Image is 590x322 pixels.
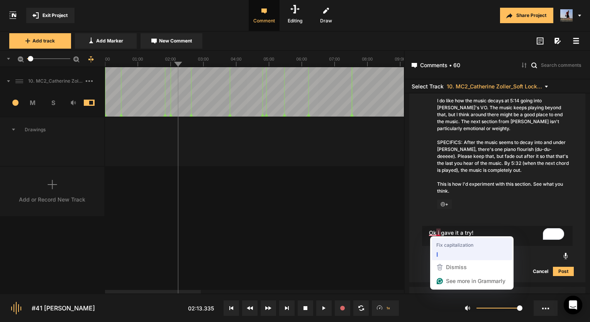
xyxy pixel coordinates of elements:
[9,33,71,49] button: Add track
[23,98,43,107] span: M
[362,57,373,61] text: 08:00
[395,57,405,61] text: 09:00
[329,57,340,61] text: 07:00
[264,57,275,61] text: 05:00
[231,57,242,61] text: 04:00
[141,33,202,49] button: New Comment
[405,80,590,93] header: Select Track
[564,296,582,314] div: Open Intercom Messenger
[437,56,570,195] div: I would hold off starting the music til under [PERSON_NAME]'s VO "As [PERSON_NAME] grew up..." Th...
[26,8,75,23] button: Exit Project
[25,78,86,85] span: 10. MC2_Catherine Zoller_Soft Lock_[DATE] Copy 01
[297,57,307,61] text: 06:00
[188,305,214,312] span: 02:13.335
[132,57,143,61] text: 01:00
[553,267,574,276] button: Post
[540,61,583,69] input: Search comments
[405,51,590,80] header: Comments • 60
[372,300,399,316] button: 1x
[42,12,68,19] span: Exit Project
[422,226,573,246] textarea: To enrich screen reader interactions, please activate Accessibility in Grammarly extension settings
[165,57,176,61] text: 02:00
[19,195,85,203] div: Add or Record New Track
[96,37,123,44] span: Add Marker
[447,83,543,89] span: 10. MC2_Catherine Zoller_Soft Lock_[DATE] Copy 01
[32,37,55,44] span: Add track
[437,200,452,209] span: +
[32,303,95,313] div: #41 [PERSON_NAME]
[159,37,192,44] span: New Comment
[528,267,553,276] button: Cancel
[75,33,137,49] button: Add Marker
[198,57,209,61] text: 03:00
[560,9,573,22] img: ACg8ocJ5zrP0c3SJl5dKscm-Goe6koz8A9fWD7dpguHuX8DX5VIxymM=s96-c
[415,292,428,300] div: 02:37.425
[43,98,63,107] span: S
[500,8,553,23] button: Share Project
